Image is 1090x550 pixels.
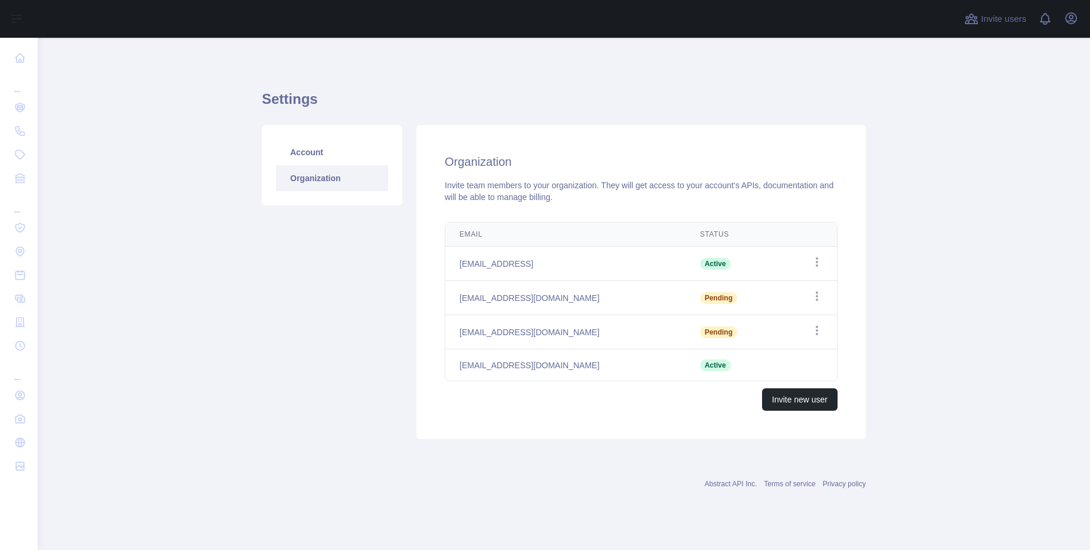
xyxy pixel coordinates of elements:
[9,359,28,382] div: ...
[262,90,866,118] h1: Settings
[981,12,1026,26] span: Invite users
[445,281,686,315] td: [EMAIL_ADDRESS][DOMAIN_NAME]
[276,139,388,165] a: Account
[700,326,737,338] span: Pending
[686,222,780,247] th: Status
[445,315,686,349] td: [EMAIL_ADDRESS][DOMAIN_NAME]
[700,258,731,270] span: Active
[962,9,1029,28] button: Invite users
[276,165,388,191] a: Organization
[705,480,757,488] a: Abstract API Inc.
[445,179,838,203] div: Invite team members to your organization. They will get access to your account's APIs, documentat...
[700,359,731,371] span: Active
[9,71,28,94] div: ...
[445,349,686,381] td: [EMAIL_ADDRESS][DOMAIN_NAME]
[762,388,838,411] button: Invite new user
[445,153,838,170] h2: Organization
[700,292,737,304] span: Pending
[764,480,815,488] a: Terms of service
[823,480,866,488] a: Privacy policy
[445,222,686,247] th: Email
[9,191,28,215] div: ...
[445,247,686,281] td: [EMAIL_ADDRESS]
